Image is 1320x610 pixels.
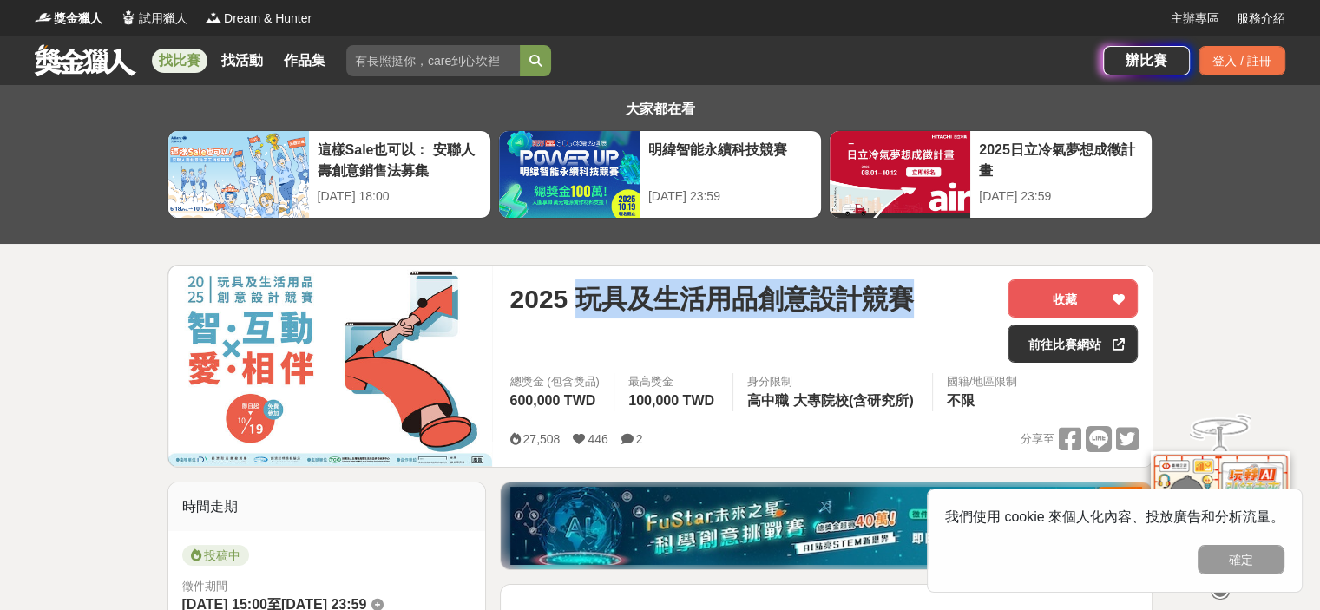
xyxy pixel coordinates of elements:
img: Logo [35,9,52,26]
span: 獎金獵人 [54,10,102,28]
a: 找活動 [214,49,270,73]
a: 作品集 [277,49,332,73]
span: 600,000 TWD [509,393,595,408]
span: 2 [636,432,643,446]
span: 大專院校(含研究所) [793,393,914,408]
span: 我們使用 cookie 來個人化內容、投放廣告和分析流量。 [945,509,1284,524]
img: Logo [120,9,137,26]
span: 不限 [947,393,975,408]
span: 徵件期間 [182,580,227,593]
div: [DATE] 23:59 [648,187,812,206]
img: Logo [205,9,222,26]
img: Cover Image [168,266,493,466]
span: 大家都在看 [621,102,699,116]
div: [DATE] 23:59 [979,187,1143,206]
div: [DATE] 18:00 [318,187,482,206]
div: 身分限制 [747,373,918,390]
img: d40c9272-0343-4c18-9a81-6198b9b9e0f4.jpg [510,487,1142,565]
input: 有長照挺你，care到心坎裡！青春出手，拍出照顧 影音徵件活動 [346,45,520,76]
a: Logo試用獵人 [120,10,187,28]
span: 投稿中 [182,545,249,566]
a: 辦比賽 [1103,46,1190,75]
span: 446 [588,432,607,446]
a: Logo獎金獵人 [35,10,102,28]
a: LogoDream & Hunter [205,10,312,28]
span: 2025 玩具及生活用品創意設計競賽 [509,279,913,318]
img: d2146d9a-e6f6-4337-9592-8cefde37ba6b.png [1151,451,1290,567]
button: 確定 [1198,545,1284,574]
a: 這樣Sale也可以： 安聯人壽創意銷售法募集[DATE] 18:00 [167,130,491,219]
span: 最高獎金 [628,373,719,390]
div: 2025日立冷氣夢想成徵計畫 [979,140,1143,179]
a: 主辦專區 [1171,10,1219,28]
a: 服務介紹 [1237,10,1285,28]
a: 找比賽 [152,49,207,73]
span: 27,508 [522,432,560,446]
div: 明緯智能永續科技競賽 [648,140,812,179]
div: 登入 / 註冊 [1199,46,1285,75]
a: 前往比賽網站 [1008,325,1138,363]
div: 這樣Sale也可以： 安聯人壽創意銷售法募集 [318,140,482,179]
span: 100,000 TWD [628,393,714,408]
div: 國籍/地區限制 [947,373,1018,390]
a: 2025日立冷氣夢想成徵計畫[DATE] 23:59 [829,130,1153,219]
div: 時間走期 [168,482,486,531]
span: Dream & Hunter [224,10,312,28]
span: 分享至 [1020,426,1054,452]
a: 明緯智能永續科技競賽[DATE] 23:59 [498,130,822,219]
span: 試用獵人 [139,10,187,28]
button: 收藏 [1008,279,1138,318]
span: 高中職 [747,393,789,408]
span: 總獎金 (包含獎品) [509,373,600,390]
